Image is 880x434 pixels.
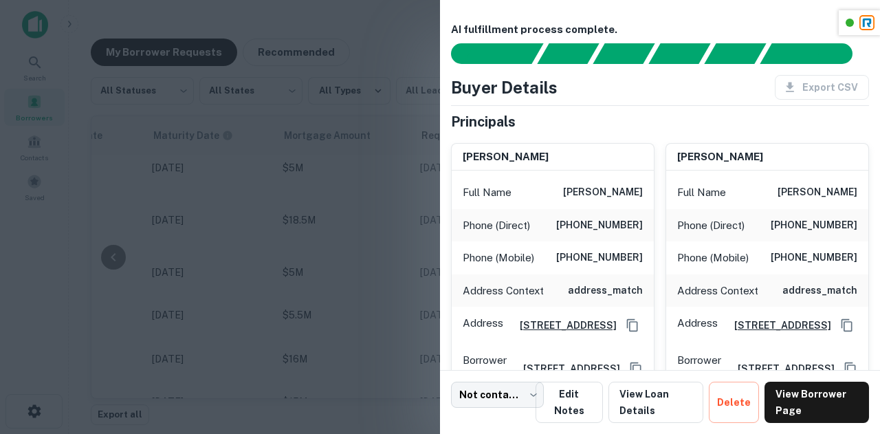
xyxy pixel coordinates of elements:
[451,22,869,38] h6: AI fulfillment process complete.
[764,382,869,423] a: View Borrower Page
[463,315,503,336] p: Address
[837,315,857,336] button: Copy Address
[463,184,511,201] p: Full Name
[677,217,745,234] p: Phone (Direct)
[677,315,718,336] p: Address
[512,361,620,376] a: [STREET_ADDRESS]
[677,283,758,299] p: Address Context
[463,283,544,299] p: Address Context
[811,324,880,390] iframe: Chat Widget
[463,250,534,266] p: Phone (Mobile)
[556,217,643,234] h6: [PHONE_NUMBER]
[536,382,602,423] button: Edit Notes
[677,352,721,384] p: Borrower Address
[677,250,749,266] p: Phone (Mobile)
[451,75,558,100] h4: Buyer Details
[778,184,857,201] h6: [PERSON_NAME]
[771,217,857,234] h6: [PHONE_NUMBER]
[771,250,857,266] h6: [PHONE_NUMBER]
[463,217,530,234] p: Phone (Direct)
[463,352,507,384] p: Borrower Address
[463,149,549,165] h6: [PERSON_NAME]
[537,43,599,64] div: Your request is received and processing...
[608,382,703,423] a: View Loan Details
[451,382,544,408] div: Not contacted
[677,184,726,201] p: Full Name
[723,318,831,333] a: [STREET_ADDRESS]
[622,315,643,336] button: Copy Address
[434,43,538,64] div: Sending borrower request to AI...
[727,361,835,376] a: [STREET_ADDRESS]
[451,111,516,132] h5: Principals
[760,43,869,64] div: AI fulfillment process complete.
[563,184,643,201] h6: [PERSON_NAME]
[648,43,710,64] div: Principals found, AI now looking for contact information...
[782,283,857,299] h6: address_match
[626,358,646,379] button: Copy Address
[568,283,643,299] h6: address_match
[677,149,763,165] h6: [PERSON_NAME]
[509,318,617,333] a: [STREET_ADDRESS]
[709,382,759,423] button: Delete
[593,43,654,64] div: Documents found, AI parsing details...
[556,250,643,266] h6: [PHONE_NUMBER]
[704,43,766,64] div: Principals found, still searching for contact information. This may take time...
